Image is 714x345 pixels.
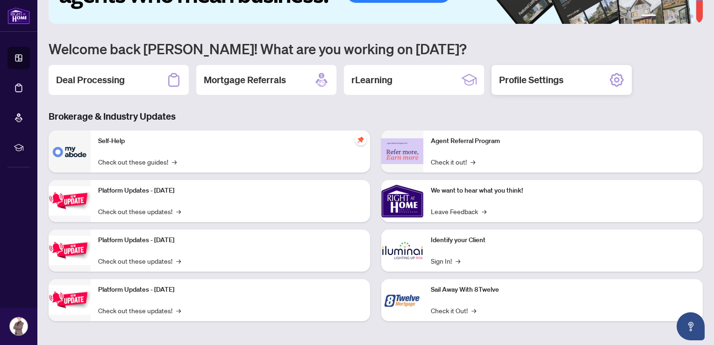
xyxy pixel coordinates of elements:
[677,312,705,340] button: Open asap
[690,14,693,18] button: 6
[431,186,695,196] p: We want to hear what you think!
[56,73,125,86] h2: Deal Processing
[660,14,664,18] button: 2
[499,73,564,86] h2: Profile Settings
[98,136,363,146] p: Self-Help
[49,110,703,123] h3: Brokerage & Industry Updates
[98,256,181,266] a: Check out these updates!→
[381,138,423,164] img: Agent Referral Program
[98,235,363,245] p: Platform Updates - [DATE]
[431,157,475,167] a: Check it out!→
[98,186,363,196] p: Platform Updates - [DATE]
[49,130,91,172] img: Self-Help
[641,14,656,18] button: 1
[98,157,177,167] a: Check out these guides!→
[381,230,423,272] img: Identify your Client
[381,279,423,321] img: Sail Away With 8Twelve
[176,206,181,216] span: →
[176,256,181,266] span: →
[98,285,363,295] p: Platform Updates - [DATE]
[431,256,460,266] a: Sign In!→
[431,235,695,245] p: Identify your Client
[355,134,366,145] span: pushpin
[456,256,460,266] span: →
[431,305,476,316] a: Check it Out!→
[482,206,486,216] span: →
[682,14,686,18] button: 5
[49,285,91,315] img: Platform Updates - June 23, 2025
[204,73,286,86] h2: Mortgage Referrals
[49,186,91,216] img: Platform Updates - July 21, 2025
[98,206,181,216] a: Check out these updates!→
[431,285,695,295] p: Sail Away With 8Twelve
[471,157,475,167] span: →
[98,305,181,316] a: Check out these updates!→
[7,7,30,24] img: logo
[10,317,28,335] img: Profile Icon
[49,236,91,265] img: Platform Updates - July 8, 2025
[431,136,695,146] p: Agent Referral Program
[172,157,177,167] span: →
[176,305,181,316] span: →
[49,40,703,57] h1: Welcome back [PERSON_NAME]! What are you working on [DATE]?
[351,73,393,86] h2: rLearning
[381,180,423,222] img: We want to hear what you think!
[667,14,671,18] button: 3
[431,206,486,216] a: Leave Feedback→
[471,305,476,316] span: →
[675,14,678,18] button: 4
